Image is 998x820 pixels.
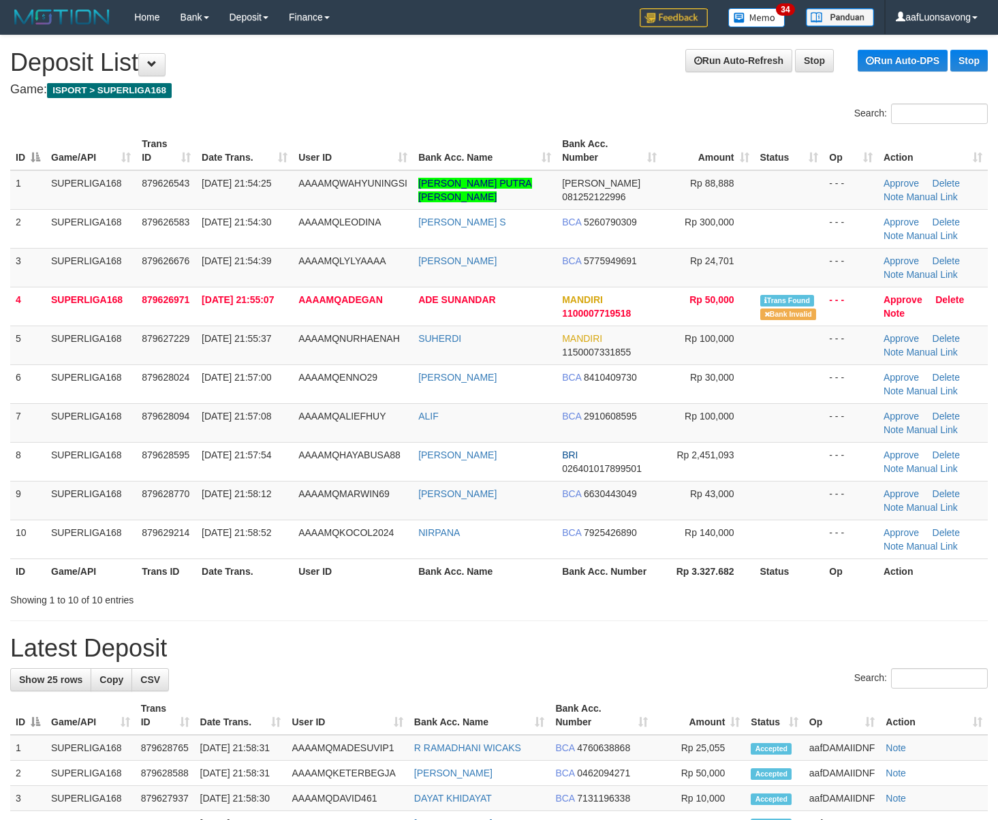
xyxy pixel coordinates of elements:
a: Delete [933,527,960,538]
td: SUPERLIGA168 [46,761,136,786]
span: [DATE] 21:55:37 [202,333,271,344]
a: Run Auto-DPS [858,50,948,72]
span: [DATE] 21:57:54 [202,450,271,460]
td: [DATE] 21:58:31 [195,761,287,786]
span: Rp 50,000 [689,294,734,305]
a: Note [884,385,904,396]
td: 2 [10,209,46,248]
span: [DATE] 21:54:30 [202,217,271,227]
th: Status: activate to sort column ascending [745,696,803,735]
span: Copy 5775949691 to clipboard [584,255,637,266]
td: [DATE] 21:58:31 [195,735,287,761]
span: BCA [555,768,574,778]
a: Delete [933,411,960,422]
td: SUPERLIGA168 [46,364,136,403]
td: SUPERLIGA168 [46,326,136,364]
th: Status [755,558,824,584]
th: Op: activate to sort column ascending [824,131,878,170]
th: Bank Acc. Name: activate to sort column ascending [413,131,557,170]
td: 1 [10,735,46,761]
a: [PERSON_NAME] [418,488,497,499]
span: Accepted [751,768,792,780]
span: 879627229 [142,333,189,344]
a: Manual Link [906,424,958,435]
a: Note [884,308,905,319]
span: MANDIRI [562,333,602,344]
td: - - - [824,403,878,442]
td: [DATE] 21:58:30 [195,786,287,811]
span: Copy 7925426890 to clipboard [584,527,637,538]
a: Note [884,191,904,202]
th: User ID: activate to sort column ascending [286,696,408,735]
a: Manual Link [906,385,958,396]
a: Approve [884,294,922,305]
span: MANDIRI [562,294,603,305]
span: Bank is not match [760,309,816,320]
th: ID: activate to sort column descending [10,696,46,735]
th: Trans ID: activate to sort column ascending [136,696,195,735]
a: Manual Link [906,463,958,474]
h1: Latest Deposit [10,635,988,662]
span: 879628595 [142,450,189,460]
th: ID: activate to sort column descending [10,131,46,170]
td: SUPERLIGA168 [46,248,136,287]
span: Copy 1150007331855 to clipboard [562,347,631,358]
span: BCA [562,488,581,499]
span: Rp 300,000 [685,217,734,227]
a: Delete [933,217,960,227]
td: 1 [10,170,46,210]
span: AAAAMQENNO29 [298,372,377,383]
span: 879626676 [142,255,189,266]
th: Bank Acc. Number [557,558,662,584]
td: SUPERLIGA168 [46,520,136,558]
td: 9 [10,481,46,520]
a: Note [884,269,904,280]
span: Copy 8410409730 to clipboard [584,372,637,383]
span: AAAAMQWAHYUNINGSI [298,178,407,189]
a: Delete [935,294,964,305]
span: 879628770 [142,488,189,499]
span: BCA [555,742,574,753]
th: Game/API [46,558,136,584]
a: Run Auto-Refresh [685,49,792,72]
th: Action [878,558,988,584]
td: SUPERLIGA168 [46,481,136,520]
th: Rp 3.327.682 [662,558,755,584]
a: Delete [933,372,960,383]
td: 4 [10,287,46,326]
span: Accepted [751,793,792,805]
th: Op: activate to sort column ascending [804,696,880,735]
a: Note [886,768,906,778]
img: Feedback.jpg [640,8,708,27]
a: Stop [795,49,834,72]
td: - - - [824,287,878,326]
td: - - - [824,209,878,248]
td: Rp 50,000 [653,761,745,786]
a: Approve [884,372,919,383]
span: Accepted [751,743,792,755]
span: 879626543 [142,178,189,189]
td: SUPERLIGA168 [46,735,136,761]
a: ALIF [418,411,439,422]
span: BCA [562,527,581,538]
th: Bank Acc. Number: activate to sort column ascending [550,696,653,735]
td: - - - [824,170,878,210]
th: Amount: activate to sort column ascending [653,696,745,735]
td: SUPERLIGA168 [46,170,136,210]
a: Manual Link [906,230,958,241]
td: AAAAMQDAVID461 [286,786,408,811]
span: BCA [562,411,581,422]
a: Approve [884,178,919,189]
td: AAAAMQMADESUVIP1 [286,735,408,761]
span: [DATE] 21:54:39 [202,255,271,266]
a: Approve [884,488,919,499]
th: Bank Acc. Name [413,558,557,584]
span: Copy 0462094271 to clipboard [577,768,630,778]
a: Manual Link [906,541,958,552]
th: ID [10,558,46,584]
span: Copy 026401017899501 to clipboard [562,463,642,474]
span: 879628024 [142,372,189,383]
a: Manual Link [906,347,958,358]
a: Note [884,347,904,358]
a: Delete [933,333,960,344]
